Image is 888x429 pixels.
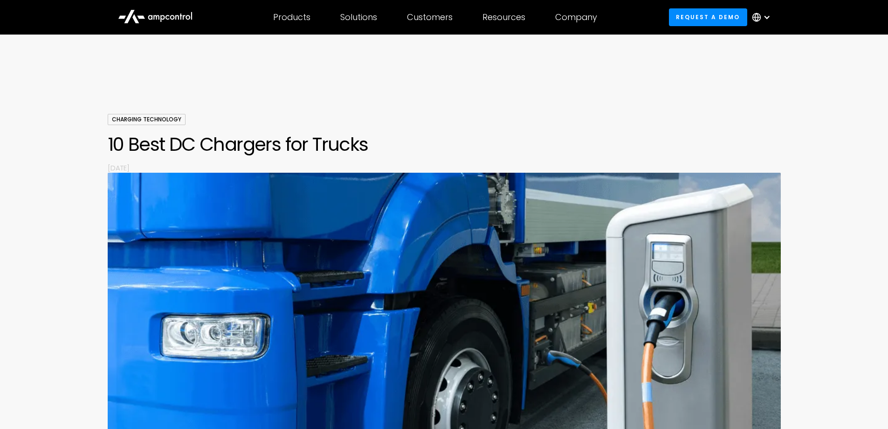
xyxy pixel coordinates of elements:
div: Products [273,12,310,22]
h1: 10 Best DC Chargers for Trucks [108,133,781,155]
p: [DATE] [108,163,781,173]
div: Customers [407,12,453,22]
div: Company [555,12,597,22]
div: Charging Technology [108,114,186,125]
div: Resources [482,12,525,22]
a: Request a demo [669,8,747,26]
div: Solutions [340,12,377,22]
